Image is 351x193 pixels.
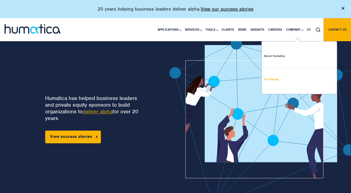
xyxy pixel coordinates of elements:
a: Tools [203,18,219,41]
a: DE [305,18,313,41]
a: View our success stories [201,6,254,12]
p: 20 years helping business leaders deliver alpha. [98,6,254,12]
a: Contact us [323,18,351,41]
a: Insights [248,18,266,41]
a: Clients [219,18,236,41]
a: View success stories [45,131,101,143]
p: Humatica has helped business leaders and private equity sponsors to build organizations to for ov... [45,95,147,121]
a: Services [183,18,203,41]
a: Our People [262,68,337,91]
a: News [236,18,248,41]
a: Applications [156,18,183,41]
a: Company [284,18,305,41]
a: deliver alpha [83,108,113,115]
img: search_icon [316,28,320,32]
span: DE [307,28,311,32]
img: arrowicon [96,135,97,138]
img: logo [5,24,61,34]
a: About Humatica [262,45,337,68]
a: Careers [266,18,284,41]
